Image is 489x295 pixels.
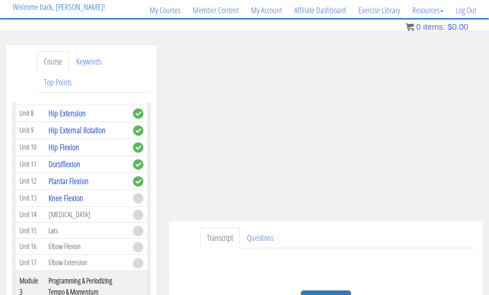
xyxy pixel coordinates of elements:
a: Questions [240,228,280,249]
bdi: 0.00 [448,22,468,31]
span: complete [133,142,143,153]
span: 0 [416,22,421,31]
a: Hip Flexion [48,142,79,153]
a: Transcript [200,228,240,249]
td: Lats [44,223,129,239]
a: Dorsiflexion [48,158,80,170]
td: Unit 13 [15,189,45,206]
td: Unit 14 [15,206,45,223]
span: complete [133,125,143,136]
span: complete [133,159,143,170]
img: icon11.png [406,23,414,31]
td: Unit 11 [15,156,45,173]
td: Elbow Extension [44,254,129,271]
span: complete [133,176,143,187]
a: Hip External Rotation [48,125,106,136]
span: $ [448,22,452,31]
td: [MEDICAL_DATA] [44,206,129,223]
a: Course [37,51,69,72]
a: 0 items: $0.00 [406,22,468,31]
td: Unit 10 [15,139,45,156]
td: Elbow Flexion [44,239,129,255]
td: Unit 8 [15,105,45,122]
a: Plantar Flexion [48,175,89,187]
a: Hip Extension [48,108,86,119]
td: Unit 9 [15,122,45,139]
a: Keywords [70,51,108,72]
td: Unit 12 [15,173,45,189]
td: Unit 16 [15,239,45,255]
span: items: [423,22,445,31]
span: complete [133,108,143,119]
td: Unit 15 [15,223,45,239]
td: Unit 17 [15,254,45,271]
a: Knee Flexion [48,192,83,204]
a: Top Points [37,72,78,93]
